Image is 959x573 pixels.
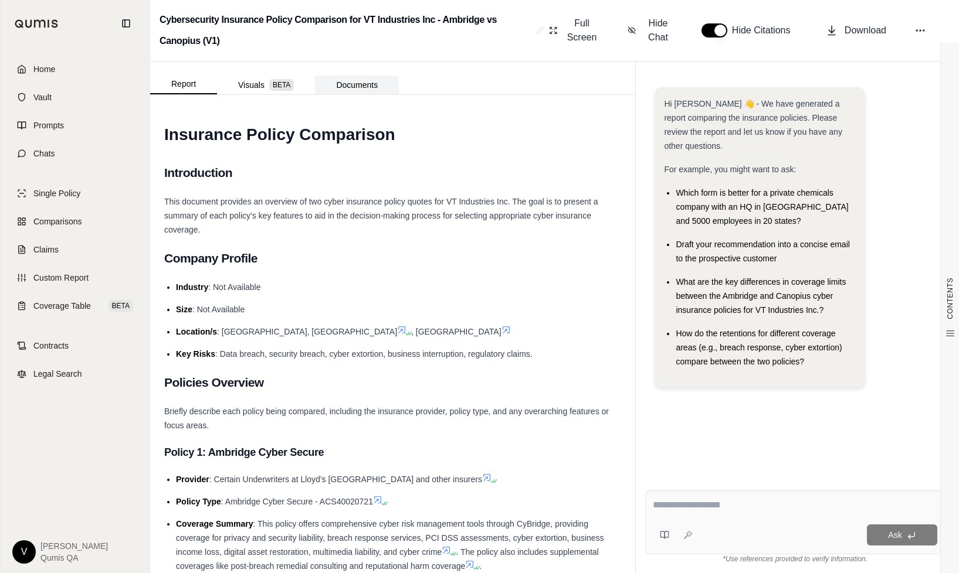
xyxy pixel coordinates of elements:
[33,272,89,284] span: Custom Report
[845,23,886,37] span: Download
[664,99,842,151] span: Hi [PERSON_NAME] 👋 - We have generated a report comparing the insurance policies. Please review t...
[33,216,82,227] span: Comparisons
[8,112,143,138] a: Prompts
[221,497,373,506] span: : Ambridge Cyber Secure - ACS40020721
[176,327,217,336] span: Location/s
[623,12,678,49] button: Hide Chat
[8,56,143,82] a: Home
[40,552,108,564] span: Qumis QA
[33,148,55,159] span: Chats
[176,497,221,506] span: Policy Type
[164,118,621,151] h1: Insurance Policy Comparison
[676,240,849,263] span: Draft your recommendation into a concise email to the prospective customer
[821,19,891,42] button: Download
[664,165,796,174] span: For example, you might want to ask:
[33,91,52,103] span: Vault
[33,368,82,380] span: Legal Search
[676,277,846,315] span: What are the key differences in coverage limits between the Ambridge and Canopius cyber insurance...
[8,84,143,110] a: Vault
[164,370,621,395] h2: Policies Overview
[33,63,55,75] span: Home
[217,327,397,336] span: : [GEOGRAPHIC_DATA], [GEOGRAPHIC_DATA]
[160,9,531,52] h2: Cybersecurity Insurance Policy Comparison for VT Industries Inc - Ambridge vs Canopius (V1)
[8,141,143,166] a: Chats
[176,519,253,528] span: Coverage Summary
[8,265,143,291] a: Custom Report
[269,79,294,91] span: BETA
[176,305,192,314] span: Size
[40,540,108,552] span: [PERSON_NAME]
[208,282,260,292] span: : Not Available
[15,19,59,28] img: Qumis Logo
[176,349,215,359] span: Key Risks
[8,361,143,387] a: Legal Search
[33,187,80,199] span: Single Policy
[8,293,143,319] a: Coverage TableBETA
[946,278,955,319] span: CONTENTS
[33,340,69,352] span: Contracts
[164,161,621,185] h2: Introduction
[479,561,482,571] span: .
[8,180,143,206] a: Single Policy
[676,329,842,366] span: How do the retentions for different coverage areas (e.g., breach response, cyber extortion) compa...
[676,188,848,226] span: Which form is better for a private chemicals company with an HQ in [GEOGRAPHIC_DATA] and 5000 emp...
[33,244,59,255] span: Claims
[732,23,798,37] span: Hide Citations
[176,282,208,292] span: Industry
[192,305,245,314] span: : Not Available
[215,349,533,359] span: : Data breach, security breach, cyber extortion, business interruption, regulatory claims.
[209,475,482,484] span: : Certain Underwriters at Lloyd's [GEOGRAPHIC_DATA] and other insurers
[8,237,143,262] a: Claims
[8,333,143,359] a: Contracts
[117,14,135,33] button: Collapse sidebar
[217,76,315,94] button: Visuals
[150,74,217,94] button: Report
[164,197,598,234] span: This document provides an overview of two cyber insurance policy quotes for VT Industries Inc. Th...
[164,442,621,463] h3: Policy 1: Ambridge Cyber Secure
[164,407,609,430] span: Briefly describe each policy being compared, including the insurance provider, policy type, and a...
[164,246,621,271] h2: Company Profile
[888,530,902,540] span: Ask
[544,12,604,49] button: Full Screen
[33,300,91,312] span: Coverage Table
[315,76,399,94] button: Documents
[33,120,64,131] span: Prompts
[867,524,937,545] button: Ask
[176,519,604,557] span: : This policy offers comprehensive cyber risk management tools through CyBridge, providing covera...
[176,475,209,484] span: Provider
[8,209,143,234] a: Comparisons
[565,16,599,45] span: Full Screen
[12,540,36,564] div: V
[411,327,501,336] span: , [GEOGRAPHIC_DATA]
[645,554,945,564] div: *Use references provided to verify information.
[109,300,133,312] span: BETA
[643,16,673,45] span: Hide Chat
